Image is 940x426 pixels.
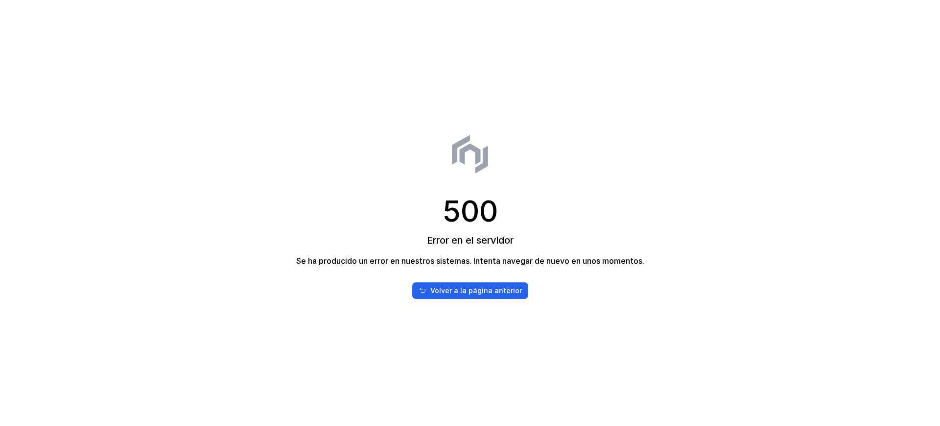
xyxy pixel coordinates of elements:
[412,282,528,299] button: Volver a la página anterior
[296,255,644,267] div: Se ha producido un error en nuestros sistemas. Intenta navegar de nuevo en unos momentos.
[430,286,522,296] div: Volver a la página anterior
[427,233,514,247] div: Error en el servidor
[443,196,498,226] div: 500
[447,127,493,180] img: logo_grayscale.svg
